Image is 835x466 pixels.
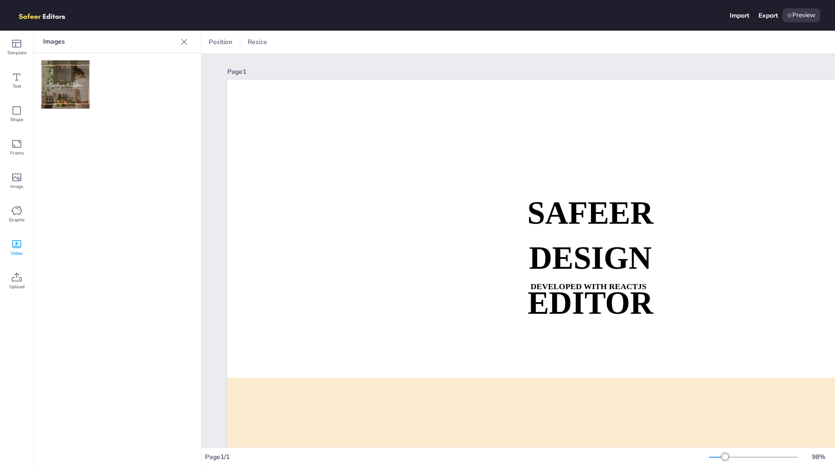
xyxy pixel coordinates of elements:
p: Images [43,31,177,53]
span: Image [10,183,23,190]
span: Video [11,250,23,257]
span: Resize [246,38,269,46]
span: Frame [10,149,24,157]
span: Position [207,38,234,46]
span: Template [7,49,26,57]
div: Import [730,11,749,20]
strong: DESIGN EDITOR [527,240,653,320]
img: 400w-IVVQCZOr1K4.jpg [41,60,90,109]
div: 98 % [807,453,829,461]
span: Shape [10,116,23,123]
strong: DEVELOPED WITH REACTJS [531,282,647,291]
span: Text [13,83,21,90]
img: logo.png [15,8,79,22]
div: Export [758,11,778,20]
span: Graphic [9,216,25,224]
span: Upload [9,283,25,291]
div: Page 1 / 1 [205,453,709,461]
strong: SAFEER [527,196,654,231]
div: Preview [783,8,820,22]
